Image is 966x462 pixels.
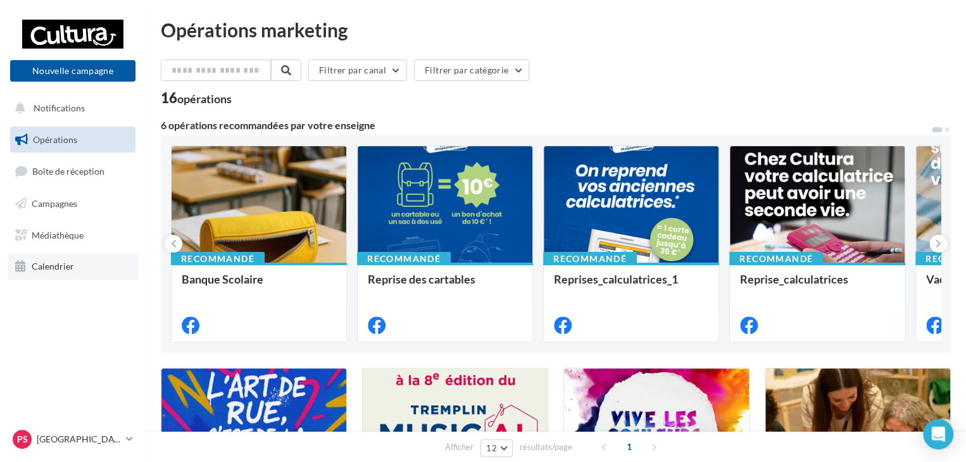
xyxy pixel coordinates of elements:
a: Opérations [8,127,138,153]
a: Médiathèque [8,222,138,249]
div: 6 opérations recommandées par votre enseigne [161,120,931,130]
a: Boîte de réception [8,158,138,185]
div: Recommandé [729,252,823,266]
span: résultats/page [520,441,572,453]
div: Recommandé [171,252,265,266]
div: Reprise des cartables [368,273,522,298]
div: Open Intercom Messenger [923,419,953,449]
div: Reprise_calculatrices [740,273,894,298]
span: Campagnes [32,198,77,209]
a: Ps [GEOGRAPHIC_DATA] [10,427,135,451]
div: Banque Scolaire [182,273,336,298]
button: Nouvelle campagne [10,60,135,82]
button: 12 [480,439,513,457]
a: Calendrier [8,253,138,280]
span: Opérations [33,134,77,145]
div: opérations [177,93,232,104]
div: Recommandé [543,252,637,266]
span: 1 [619,437,639,457]
span: Médiathèque [32,229,84,240]
div: Opérations marketing [161,20,951,39]
button: Filtrer par catégorie [414,59,529,81]
span: 12 [486,443,497,453]
a: Campagnes [8,190,138,217]
div: Reprises_calculatrices_1 [554,273,708,298]
span: Notifications [34,103,85,113]
span: Boîte de réception [32,166,104,177]
button: Notifications [8,95,133,122]
button: Filtrer par canal [308,59,407,81]
div: Recommandé [357,252,451,266]
div: 16 [161,91,232,105]
span: Afficher [445,441,474,453]
span: Ps [17,433,28,446]
span: Calendrier [32,261,74,272]
p: [GEOGRAPHIC_DATA] [37,433,121,446]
